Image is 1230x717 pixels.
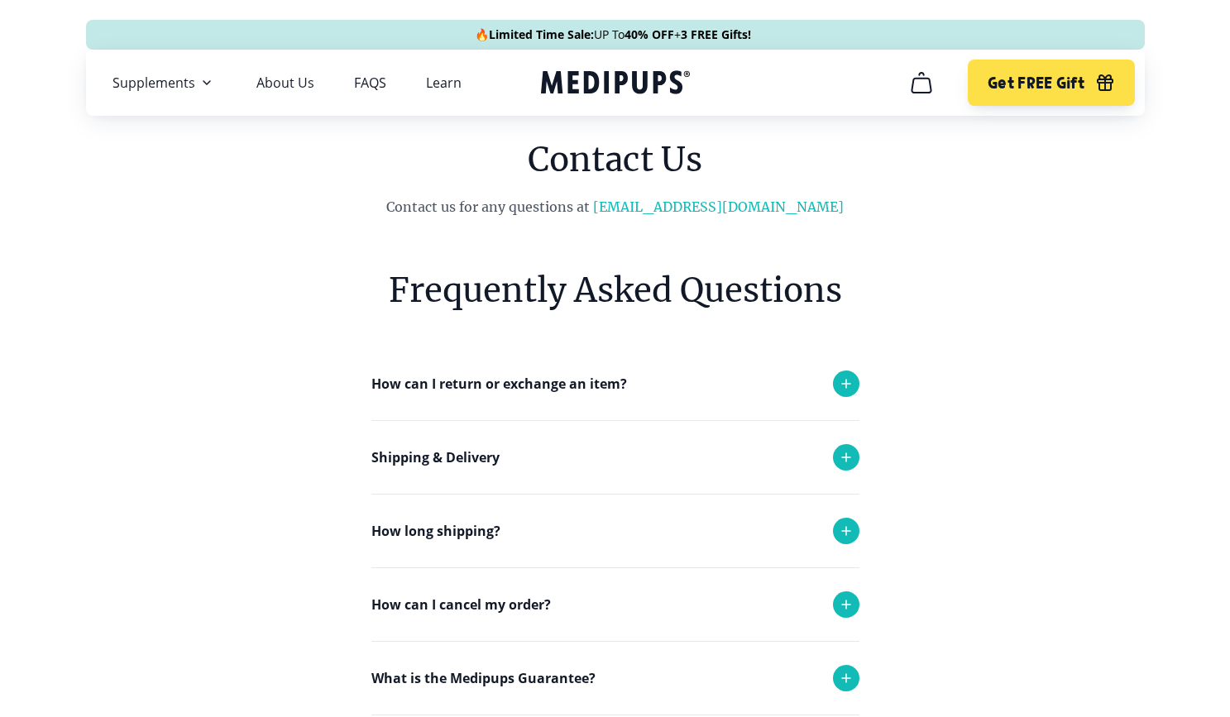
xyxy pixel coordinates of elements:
[371,668,596,688] p: What is the Medipups Guarantee?
[541,67,690,101] a: Medipups
[475,26,751,43] span: 🔥 UP To +
[371,447,500,467] p: Shipping & Delivery
[371,374,627,394] p: How can I return or exchange an item?
[371,266,859,314] h6: Frequently Asked Questions
[371,567,859,633] div: Each order takes 1-2 business days to be delivered.
[426,74,462,91] a: Learn
[902,63,941,103] button: cart
[279,197,952,217] p: Contact us for any questions at
[593,198,844,215] a: [EMAIL_ADDRESS][DOMAIN_NAME]
[968,60,1134,106] button: Get FREE Gift
[112,74,195,91] span: Supplements
[354,74,386,91] a: FAQS
[371,521,500,541] p: How long shipping?
[112,73,217,93] button: Supplements
[988,74,1084,93] span: Get FREE Gift
[256,74,314,91] a: About Us
[279,136,952,184] h1: Contact Us
[371,595,551,614] p: How can I cancel my order?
